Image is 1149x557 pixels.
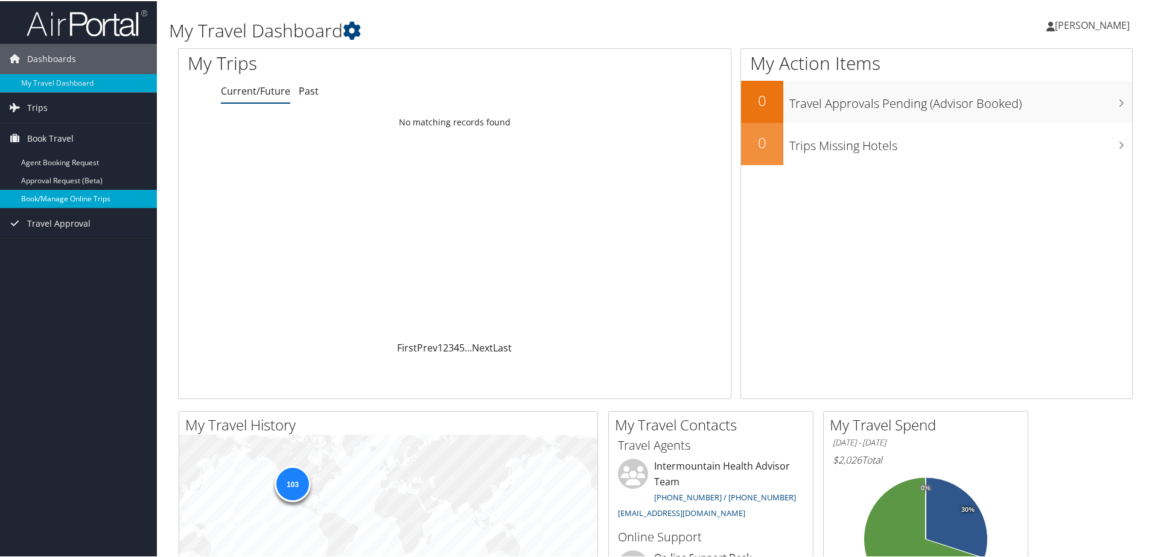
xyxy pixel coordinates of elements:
[618,506,745,517] a: [EMAIL_ADDRESS][DOMAIN_NAME]
[1046,6,1142,42] a: [PERSON_NAME]
[443,340,448,353] a: 2
[454,340,459,353] a: 4
[618,436,804,453] h3: Travel Agents
[448,340,454,353] a: 3
[612,458,810,522] li: Intermountain Health Advisor Team
[618,527,804,544] h3: Online Support
[921,483,931,491] tspan: 0%
[789,88,1132,111] h3: Travel Approvals Pending (Advisor Booked)
[741,49,1132,75] h1: My Action Items
[1055,17,1130,31] span: [PERSON_NAME]
[188,49,492,75] h1: My Trips
[27,122,74,153] span: Book Travel
[833,452,1019,465] h6: Total
[741,122,1132,164] a: 0Trips Missing Hotels
[27,207,91,238] span: Travel Approval
[169,17,818,42] h1: My Travel Dashboard
[438,340,443,353] a: 1
[833,452,862,465] span: $2,026
[654,491,796,502] a: [PHONE_NUMBER] / [PHONE_NUMBER]
[961,505,975,512] tspan: 30%
[833,436,1019,447] h6: [DATE] - [DATE]
[27,43,76,73] span: Dashboards
[27,8,147,36] img: airportal-logo.png
[417,340,438,353] a: Prev
[472,340,493,353] a: Next
[465,340,472,353] span: …
[459,340,465,353] a: 5
[615,414,813,434] h2: My Travel Contacts
[789,130,1132,153] h3: Trips Missing Hotels
[397,340,417,353] a: First
[741,80,1132,122] a: 0Travel Approvals Pending (Advisor Booked)
[741,131,783,152] h2: 0
[275,465,311,501] div: 103
[741,89,783,110] h2: 0
[493,340,512,353] a: Last
[830,414,1028,434] h2: My Travel Spend
[179,110,731,132] td: No matching records found
[27,92,48,122] span: Trips
[185,414,597,434] h2: My Travel History
[221,83,290,96] a: Current/Future
[299,83,319,96] a: Past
